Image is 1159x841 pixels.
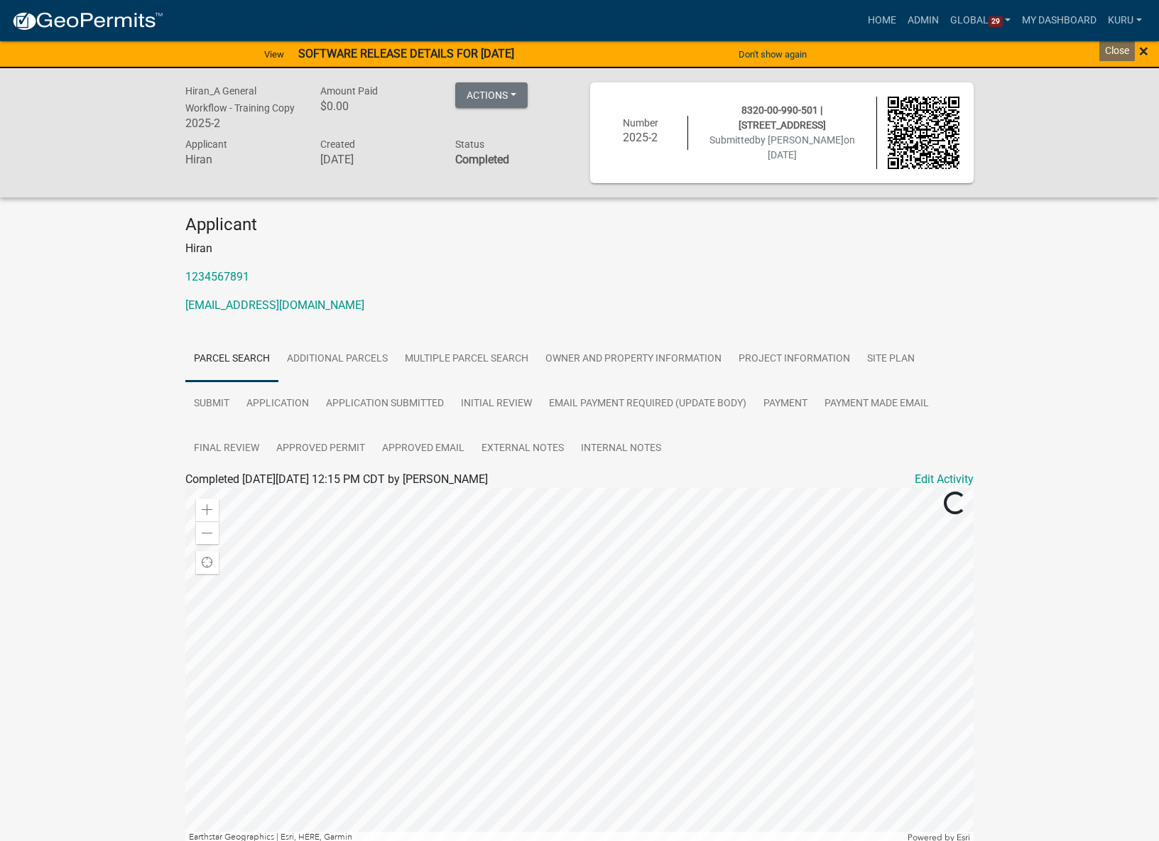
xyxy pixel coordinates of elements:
[1016,7,1102,34] a: My Dashboard
[816,381,937,427] a: Payment Made Email
[455,139,484,150] span: Status
[320,153,434,166] h6: [DATE]
[185,472,488,486] span: Completed [DATE][DATE] 12:15 PM CDT by [PERSON_NAME]
[540,381,755,427] a: Email Payment Required (update Body)
[185,85,295,114] span: Hiran_A General Workflow - Training Copy
[185,270,249,283] a: 1234567891
[238,381,317,427] a: Application
[185,381,238,427] a: Submit
[915,471,974,488] a: Edit Activity
[185,153,299,166] h6: Hiran
[317,381,452,427] a: Application Submitted
[859,337,923,382] a: Site Plan
[185,298,364,312] a: [EMAIL_ADDRESS][DOMAIN_NAME]
[1099,40,1135,61] div: Close
[1139,41,1148,61] span: ×
[196,551,219,574] div: Find my location
[320,99,434,113] h6: $0.00
[537,337,730,382] a: Owner and Property Information
[185,215,974,235] h4: Applicant
[755,381,816,427] a: Payment
[945,7,1017,34] a: Global29
[196,499,219,521] div: Zoom in
[739,104,826,131] span: 8320-00-990-501 | [STREET_ADDRESS]
[755,134,844,146] span: by [PERSON_NAME]
[733,43,812,66] button: Don't show again
[888,97,960,169] img: QR code
[989,16,1003,28] span: 29
[709,134,855,161] span: Submitted on [DATE]
[623,117,658,129] span: Number
[278,337,396,382] a: Additional Parcels
[455,153,509,166] strong: Completed
[862,7,902,34] a: Home
[455,82,528,108] button: Actions
[374,426,473,472] a: Approved Email
[902,7,945,34] a: Admin
[298,47,514,60] strong: SOFTWARE RELEASE DETAILS FOR [DATE]
[268,426,374,472] a: Approved Permit
[320,139,355,150] span: Created
[396,337,537,382] a: Multiple Parcel Search
[185,240,974,257] p: Hiran
[259,43,290,66] a: View
[196,521,219,544] div: Zoom out
[473,426,572,472] a: External Notes
[185,426,268,472] a: Final Review
[604,131,677,144] h6: 2025-2
[185,116,299,130] h6: 2025-2
[185,337,278,382] a: Parcel search
[730,337,859,382] a: Project Information
[572,426,670,472] a: Internal Notes
[320,85,378,97] span: Amount Paid
[1102,7,1148,34] a: Kuru
[185,139,227,150] span: Applicant
[1139,43,1148,60] button: Close
[452,381,540,427] a: Initial Review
